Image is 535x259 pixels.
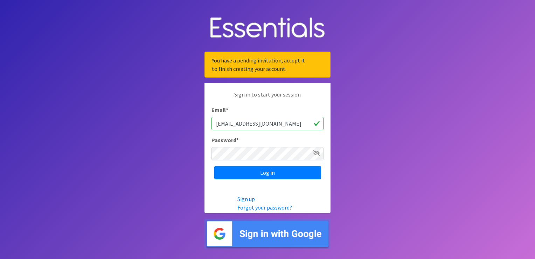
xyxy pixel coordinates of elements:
[204,52,331,78] div: You have a pending invitation, accept it to finish creating your account.
[211,136,239,144] label: Password
[236,137,239,144] abbr: required
[237,195,255,202] a: Sign up
[211,106,228,114] label: Email
[211,90,324,106] p: Sign in to start your session
[204,10,331,46] img: Human Essentials
[204,219,331,249] img: Sign in with Google
[226,106,228,113] abbr: required
[237,204,292,211] a: Forgot your password?
[214,166,321,179] input: Log in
